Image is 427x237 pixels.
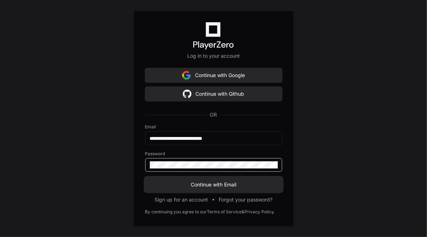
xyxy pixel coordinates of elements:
[207,209,242,215] a: Terms of Service
[245,209,275,215] a: Privacy Policy.
[155,196,208,203] button: Sign up for an account
[145,87,282,101] button: Continue with Github
[145,177,282,192] button: Continue with Email
[145,151,282,157] label: Password
[145,124,282,130] label: Email
[242,209,245,215] div: &
[145,52,282,60] p: Log in to your account
[145,209,207,215] div: By continuing you agree to our
[145,181,282,188] span: Continue with Email
[207,111,220,118] span: OR
[145,68,282,82] button: Continue with Google
[182,68,191,82] img: Sign in with google
[183,87,191,101] img: Sign in with google
[219,196,272,203] button: Forgot your password?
